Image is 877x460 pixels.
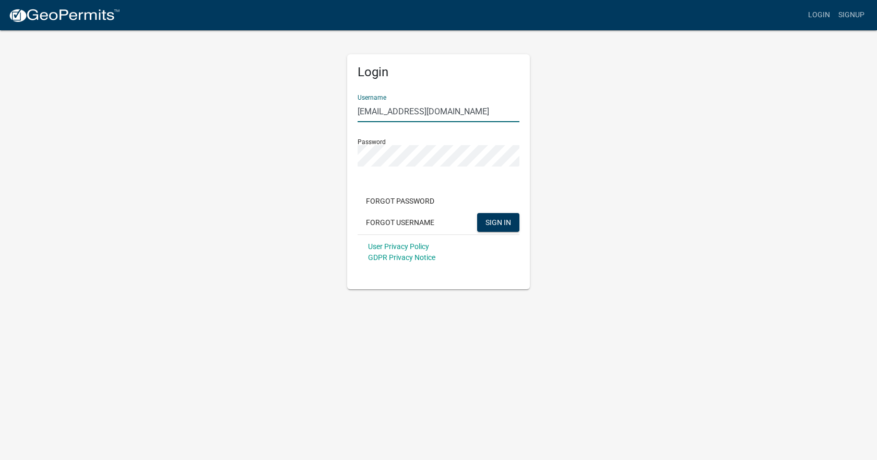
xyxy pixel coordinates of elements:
[358,192,443,210] button: Forgot Password
[358,65,519,80] h5: Login
[834,5,869,25] a: Signup
[358,213,443,232] button: Forgot Username
[804,5,834,25] a: Login
[368,253,435,262] a: GDPR Privacy Notice
[485,218,511,226] span: SIGN IN
[477,213,519,232] button: SIGN IN
[368,242,429,251] a: User Privacy Policy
